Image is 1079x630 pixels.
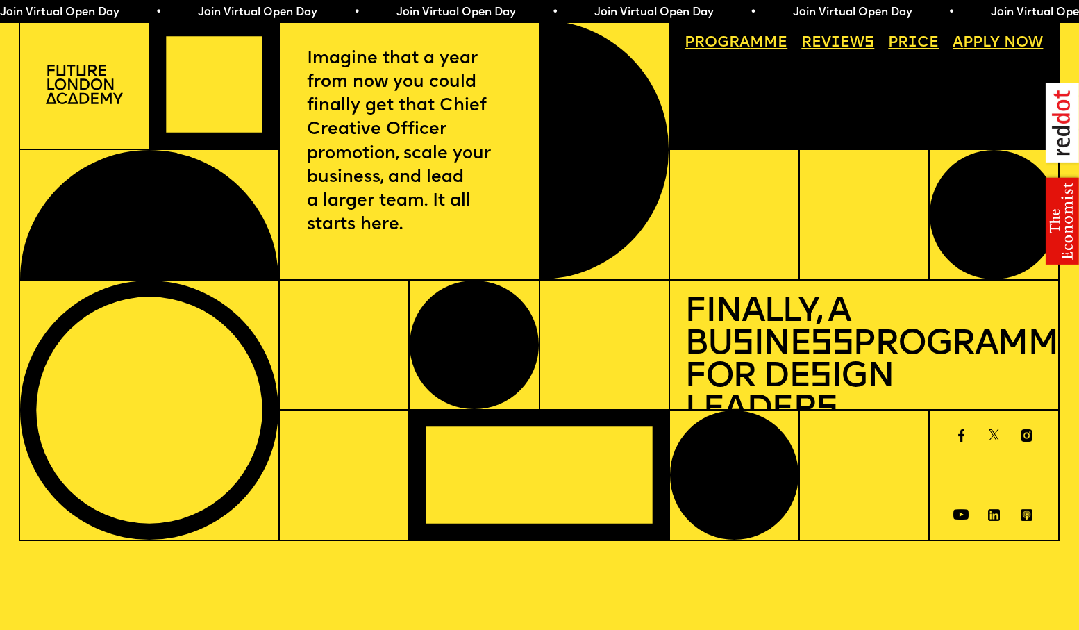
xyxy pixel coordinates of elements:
[739,35,750,50] span: a
[948,7,954,18] span: •
[810,328,853,362] span: ss
[307,47,512,238] p: Imagine that a year from now you could finally get that Chief Creative Officer promotion, scale y...
[677,28,795,58] a: Programme
[749,7,755,18] span: •
[685,296,1043,427] h1: Finally, a Bu ine Programme for De ign Leader
[881,28,947,58] a: Price
[155,7,161,18] span: •
[353,7,359,18] span: •
[551,7,558,18] span: •
[794,28,883,58] a: Reviews
[810,360,831,395] span: s
[732,328,753,362] span: s
[816,393,837,427] span: s
[946,28,1051,58] a: Apply now
[953,35,963,50] span: A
